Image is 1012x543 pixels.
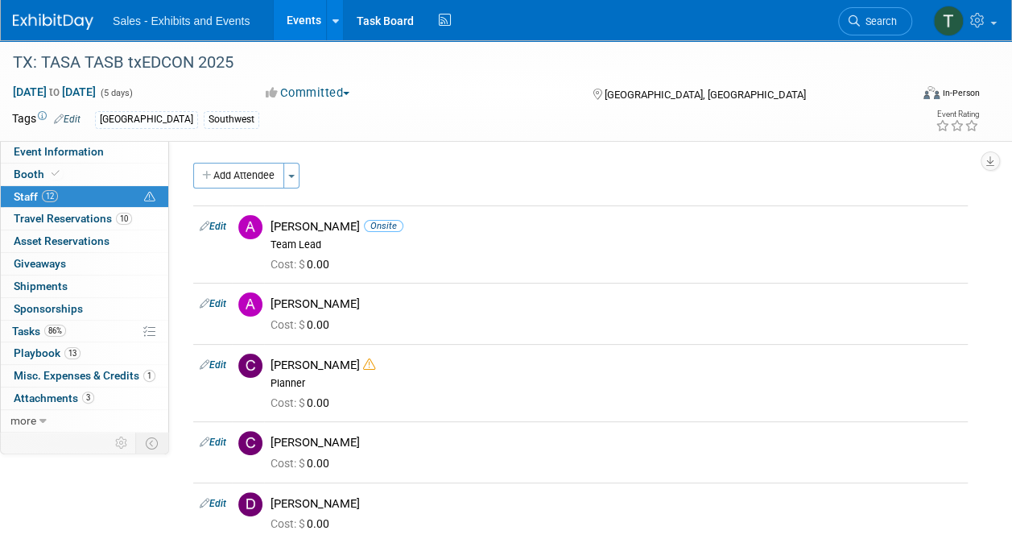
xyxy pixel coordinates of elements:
span: 13 [64,347,81,359]
img: Tracie Sullivan [933,6,964,36]
a: Misc. Expenses & Credits1 [1,365,168,387]
span: 12 [42,190,58,202]
div: [PERSON_NAME] [271,296,961,312]
span: Onsite [364,220,403,232]
a: Edit [200,298,226,309]
span: Cost: $ [271,517,307,530]
span: Travel Reservations [14,212,132,225]
img: ExhibitDay [13,14,93,30]
span: Tasks [12,325,66,338]
span: more [10,414,36,427]
div: In-Person [942,87,980,99]
img: C.jpg [238,354,262,378]
span: to [47,85,62,98]
div: Event Rating [936,110,979,118]
button: Add Attendee [193,163,284,189]
a: Edit [54,114,81,125]
span: (5 days) [99,88,133,98]
img: D.jpg [238,492,262,516]
span: Cost: $ [271,318,307,331]
a: Edit [200,437,226,448]
a: Shipments [1,276,168,297]
img: A.jpg [238,292,262,317]
a: Edit [200,221,226,232]
a: Attachments3 [1,388,168,409]
div: Team Lead [271,238,961,251]
img: Format-Inperson.png [923,86,940,99]
span: 0.00 [271,396,336,409]
span: [DATE] [DATE] [12,85,97,99]
div: [PERSON_NAME] [271,358,961,373]
span: Sponsorships [14,302,83,315]
span: Asset Reservations [14,234,109,247]
span: 86% [44,325,66,337]
a: Booth [1,164,168,185]
div: [PERSON_NAME] [271,435,961,450]
td: Personalize Event Tab Strip [108,433,136,454]
td: Toggle Event Tabs [136,433,169,454]
a: Giveaways [1,253,168,275]
img: A.jpg [238,215,262,239]
div: [PERSON_NAME] [271,496,961,512]
a: Travel Reservations10 [1,208,168,230]
img: C.jpg [238,431,262,455]
span: Cost: $ [271,258,307,271]
span: 0.00 [271,517,336,530]
a: Staff12 [1,186,168,208]
span: 0.00 [271,318,336,331]
span: 0.00 [271,258,336,271]
span: Misc. Expenses & Credits [14,369,155,382]
td: Tags [12,110,81,129]
a: Edit [200,498,226,509]
span: Attachments [14,392,94,404]
span: Cost: $ [271,457,307,470]
a: more [1,410,168,432]
a: Sponsorships [1,298,168,320]
div: [GEOGRAPHIC_DATA] [95,111,198,128]
span: Cost: $ [271,396,307,409]
span: Giveaways [14,257,66,270]
div: Southwest [204,111,259,128]
div: Planner [271,377,961,390]
span: 0.00 [271,457,336,470]
span: 3 [82,392,94,404]
span: Event Information [14,145,104,158]
div: Event Format [839,84,980,108]
div: [PERSON_NAME] [271,219,961,234]
span: Playbook [14,346,81,359]
a: Edit [200,359,226,371]
span: Potential Scheduling Conflict -- at least one attendee is tagged in another overlapping event. [144,190,155,205]
i: Double-book Warning! [363,359,375,371]
span: Search [860,15,897,27]
a: Tasks86% [1,321,168,342]
span: 1 [143,370,155,382]
span: Booth [14,168,63,180]
span: Staff [14,190,58,203]
div: TX: TASA TASB txEDCON 2025 [7,48,897,77]
a: Event Information [1,141,168,163]
span: [GEOGRAPHIC_DATA], [GEOGRAPHIC_DATA] [605,89,806,101]
i: Booth reservation complete [52,169,60,178]
button: Committed [260,85,356,102]
span: Sales - Exhibits and Events [113,15,250,27]
a: Search [838,7,912,35]
span: Shipments [14,280,68,292]
a: Asset Reservations [1,230,168,252]
a: Playbook13 [1,342,168,364]
span: 10 [116,213,132,225]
